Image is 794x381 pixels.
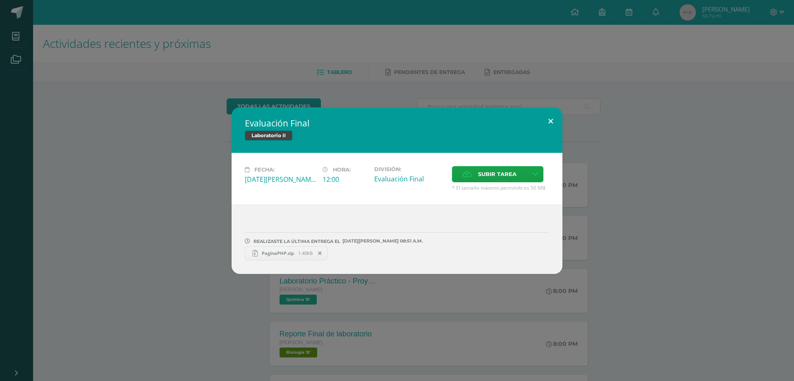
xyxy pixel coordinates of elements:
span: Laboratorio II [245,131,292,140]
span: Remover entrega [313,249,327,258]
a: PaginaPHP.zip 1.40KB [245,246,328,260]
span: [DATE][PERSON_NAME] 08:51 A.M. [340,241,423,241]
label: División: [374,166,445,172]
h2: Evaluación Final [245,117,549,129]
div: 12:00 [323,175,368,184]
span: REALIZASTE LA ÚLTIMA ENTREGA EL [254,238,340,244]
span: Hora: [333,167,351,173]
span: 1.40KB [298,250,313,256]
button: Close (Esc) [539,107,562,136]
span: PaginaPHP.zip [258,250,298,256]
span: * El tamaño máximo permitido es 50 MB [452,184,549,191]
span: Subir tarea [478,167,517,182]
div: [DATE][PERSON_NAME] [245,175,316,184]
div: Evaluación Final [374,174,445,183]
span: Fecha: [254,167,275,173]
